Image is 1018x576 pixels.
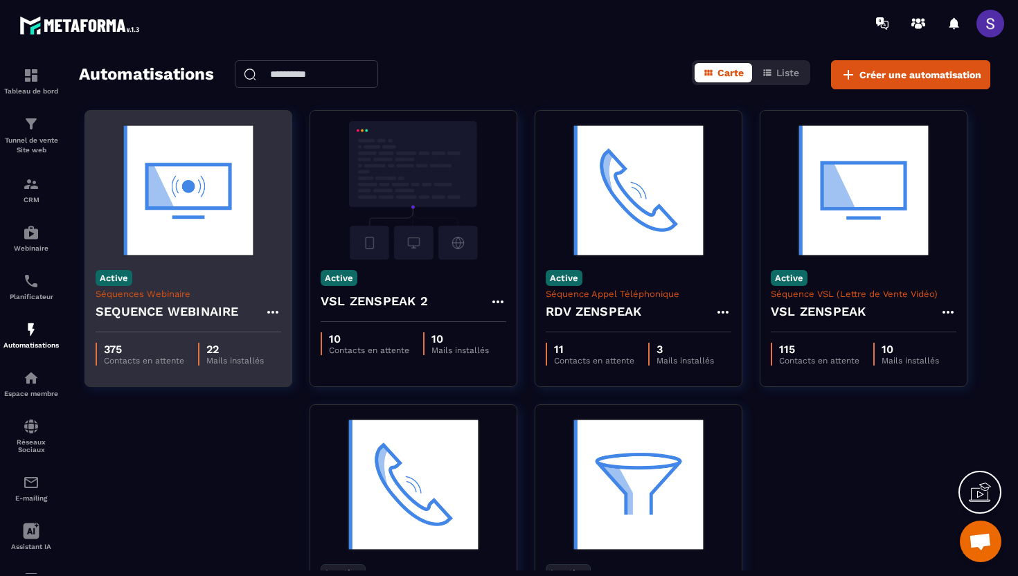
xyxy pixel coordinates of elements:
p: Mails installés [657,356,714,366]
img: automation-background [771,121,956,260]
p: Contacts en attente [329,345,409,355]
p: Active [96,270,132,286]
p: Active [321,270,357,286]
h4: VSL ZENSPEAK 2 [321,291,428,311]
a: automationsautomationsEspace membre [3,359,59,408]
p: Mails installés [431,345,489,355]
p: Planificateur [3,293,59,300]
img: automation-background [321,121,506,260]
p: Automatisations [3,341,59,349]
p: Séquence Appel Téléphonique [546,289,731,299]
p: Contacts en attente [104,356,184,366]
img: automations [23,370,39,386]
button: Carte [695,63,752,82]
span: Carte [717,67,744,78]
a: automationsautomationsWebinaire [3,214,59,262]
img: scheduler [23,273,39,289]
img: social-network [23,418,39,435]
h4: SEQUENCE WEBINAIRE [96,302,239,321]
p: 115 [779,343,859,356]
p: Webinaire [3,244,59,252]
p: Réseaux Sociaux [3,438,59,453]
img: automations [23,321,39,338]
a: schedulerschedulerPlanificateur [3,262,59,311]
button: Liste [753,63,807,82]
p: Espace membre [3,390,59,397]
img: formation [23,67,39,84]
p: Tableau de bord [3,87,59,95]
img: email [23,474,39,491]
img: automation-background [96,121,281,260]
h2: Automatisations [79,60,214,89]
p: 3 [657,343,714,356]
h4: VSL ZENSPEAK [771,302,866,321]
img: logo [19,12,144,38]
img: formation [23,176,39,192]
img: automations [23,224,39,241]
p: 10 [329,332,409,345]
p: Séquence VSL (Lettre de Vente Vidéo) [771,289,956,299]
p: E-mailing [3,494,59,502]
img: formation [23,116,39,132]
div: Ouvrir le chat [960,521,1001,562]
img: automation-background [546,415,731,554]
h4: RDV ZENSPEAK [546,302,641,321]
img: automation-background [321,415,506,554]
p: Tunnel de vente Site web [3,136,59,155]
a: Assistant IA [3,512,59,561]
p: Contacts en attente [554,356,634,366]
img: automation-background [546,121,731,260]
a: emailemailE-mailing [3,464,59,512]
p: 375 [104,343,184,356]
span: Liste [776,67,799,78]
p: 10 [431,332,489,345]
button: Créer une automatisation [831,60,990,89]
p: Contacts en attente [779,356,859,366]
p: 11 [554,343,634,356]
a: formationformationCRM [3,165,59,214]
a: formationformationTableau de bord [3,57,59,105]
a: social-networksocial-networkRéseaux Sociaux [3,408,59,464]
p: CRM [3,196,59,204]
a: automationsautomationsAutomatisations [3,311,59,359]
p: 22 [206,343,264,356]
p: 10 [882,343,939,356]
a: formationformationTunnel de vente Site web [3,105,59,165]
p: Assistant IA [3,543,59,550]
p: Active [546,270,582,286]
p: Séquences Webinaire [96,289,281,299]
span: Créer une automatisation [859,68,981,82]
p: Mails installés [206,356,264,366]
p: Active [771,270,807,286]
p: Mails installés [882,356,939,366]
